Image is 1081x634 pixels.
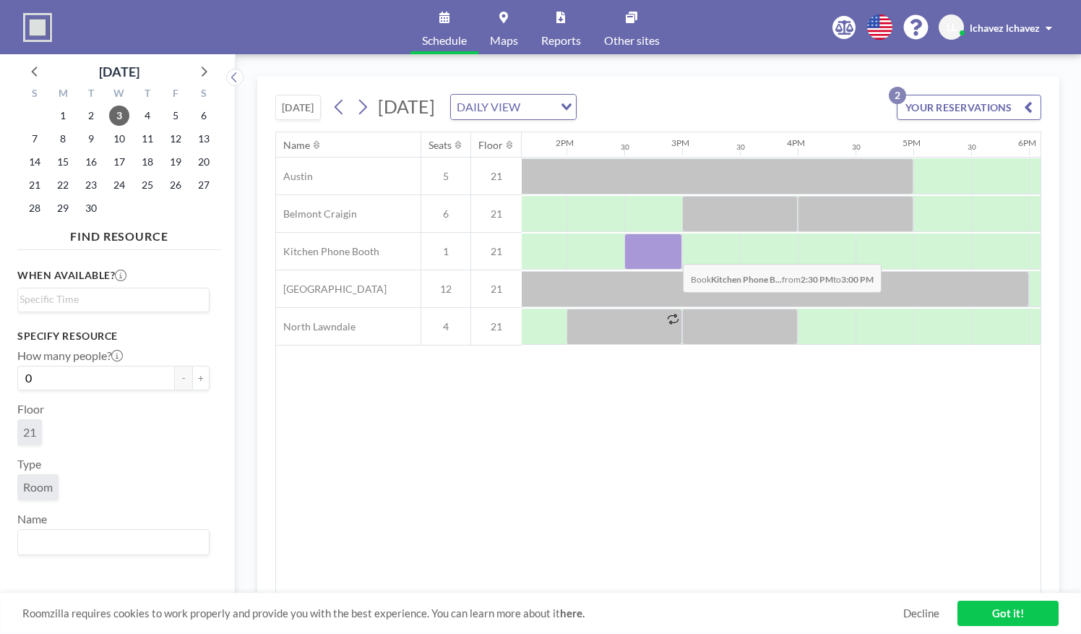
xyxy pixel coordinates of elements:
[194,152,214,172] span: Saturday, September 20, 2025
[889,87,906,104] p: 2
[25,198,45,218] span: Sunday, September 28, 2025
[17,402,44,416] label: Floor
[801,274,833,285] b: 2:30 PM
[194,106,214,126] span: Saturday, September 6, 2025
[471,170,522,183] span: 21
[165,129,186,149] span: Friday, September 12, 2025
[105,85,134,104] div: W
[20,291,201,307] input: Search for option
[25,129,45,149] span: Sunday, September 7, 2025
[194,129,214,149] span: Saturday, September 13, 2025
[137,152,158,172] span: Thursday, September 18, 2025
[1018,137,1036,148] div: 6PM
[109,106,129,126] span: Wednesday, September 3, 2025
[99,61,139,82] div: [DATE]
[53,152,73,172] span: Monday, September 15, 2025
[194,175,214,195] span: Saturday, September 27, 2025
[137,106,158,126] span: Thursday, September 4, 2025
[81,106,101,126] span: Tuesday, September 2, 2025
[283,139,310,152] div: Name
[903,137,921,148] div: 5PM
[968,142,976,152] div: 30
[17,457,41,471] label: Type
[53,198,73,218] span: Monday, September 29, 2025
[192,366,210,390] button: +
[275,95,321,120] button: [DATE]
[276,320,356,333] span: North Lawndale
[276,207,357,220] span: Belmont Craigin
[81,152,101,172] span: Tuesday, September 16, 2025
[421,207,470,220] span: 6
[165,152,186,172] span: Friday, September 19, 2025
[137,129,158,149] span: Thursday, September 11, 2025
[276,170,313,183] span: Austin
[23,425,36,440] span: 21
[25,152,45,172] span: Sunday, September 14, 2025
[165,175,186,195] span: Friday, September 26, 2025
[957,601,1059,626] a: Got it!
[422,35,467,46] span: Schedule
[53,106,73,126] span: Monday, September 1, 2025
[22,607,903,620] span: Roomzilla requires cookies to work properly and provide you with the best experience. You can lea...
[18,530,209,554] div: Search for option
[421,170,470,183] span: 5
[17,512,47,526] label: Name
[471,283,522,296] span: 21
[541,35,581,46] span: Reports
[560,607,585,620] a: here.
[428,139,452,152] div: Seats
[23,480,53,494] span: Room
[841,274,874,285] b: 3:00 PM
[21,85,49,104] div: S
[109,152,129,172] span: Wednesday, September 17, 2025
[490,35,518,46] span: Maps
[421,283,470,296] span: 12
[471,207,522,220] span: 21
[17,330,210,343] h3: Specify resource
[903,607,939,620] a: Decline
[471,320,522,333] span: 21
[421,320,470,333] span: 4
[711,274,782,285] b: Kitchen Phone B...
[18,288,209,310] div: Search for option
[787,137,805,148] div: 4PM
[23,13,52,42] img: organization-logo
[161,85,189,104] div: F
[109,175,129,195] span: Wednesday, September 24, 2025
[77,85,105,104] div: T
[109,129,129,149] span: Wednesday, September 10, 2025
[471,245,522,258] span: 21
[189,85,218,104] div: S
[621,142,629,152] div: 30
[683,264,882,293] span: Book from to
[53,175,73,195] span: Monday, September 22, 2025
[947,21,957,34] span: LL
[20,533,201,552] input: Search for option
[736,142,745,152] div: 30
[81,198,101,218] span: Tuesday, September 30, 2025
[25,175,45,195] span: Sunday, September 21, 2025
[604,35,660,46] span: Other sites
[175,366,192,390] button: -
[17,348,123,363] label: How many people?
[53,129,73,149] span: Monday, September 8, 2025
[970,22,1040,34] span: lchavez lchavez
[421,245,470,258] span: 1
[49,85,77,104] div: M
[897,95,1041,120] button: YOUR RESERVATIONS2
[276,283,387,296] span: [GEOGRAPHIC_DATA]
[451,95,576,119] div: Search for option
[478,139,503,152] div: Floor
[852,142,861,152] div: 30
[276,245,379,258] span: Kitchen Phone Booth
[17,223,221,244] h4: FIND RESOURCE
[454,98,523,116] span: DAILY VIEW
[81,175,101,195] span: Tuesday, September 23, 2025
[165,106,186,126] span: Friday, September 5, 2025
[556,137,574,148] div: 2PM
[81,129,101,149] span: Tuesday, September 9, 2025
[378,95,435,117] span: [DATE]
[137,175,158,195] span: Thursday, September 25, 2025
[671,137,689,148] div: 3PM
[525,98,552,116] input: Search for option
